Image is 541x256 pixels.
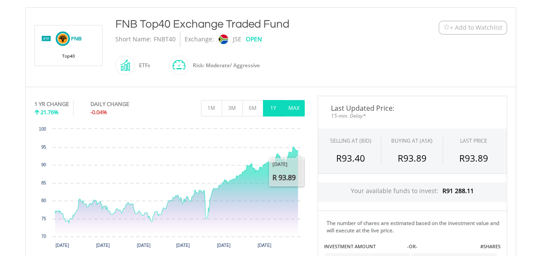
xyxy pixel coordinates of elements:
[41,145,46,150] text: 95
[324,243,376,250] label: INVESTMENT AMOUNT
[135,55,150,76] div: ETFs
[480,243,500,250] label: #SHARES
[40,108,59,116] span: 21.76%
[407,243,417,250] label: -OR-
[443,24,450,31] img: Watchlist
[90,100,158,108] div: DAILY CHANGE
[439,21,507,34] button: Watchlist + Add to Watchlist
[459,152,488,164] span: R93.89
[34,125,305,254] svg: Interactive chart
[36,25,101,66] img: EQU.ZA.FNBT40.png
[336,152,365,164] span: R93.40
[115,32,151,47] div: Short Name:
[217,243,231,248] text: [DATE]
[325,112,500,120] span: 15-min. Delay*
[137,243,151,248] text: [DATE]
[263,100,284,116] button: 1Y
[41,162,46,167] text: 90
[115,16,386,32] div: FNB Top40 Exchange Traded Fund
[41,198,46,203] text: 80
[442,187,474,195] span: R91 288.11
[96,243,110,248] text: [DATE]
[242,100,263,116] button: 6M
[154,32,176,47] div: FNBT40
[34,125,305,254] div: Chart. Highcharts interactive chart.
[90,108,107,116] span: -0.04%
[34,100,69,108] div: 1 YR CHANGE
[41,216,46,221] text: 75
[176,243,190,248] text: [DATE]
[257,243,271,248] text: [DATE]
[233,32,241,47] div: JSE
[450,23,502,32] span: + Add to Watchlist
[327,219,503,234] div: The number of shares are estimated based on the investment value and will execute at the live price.
[39,127,46,131] text: 100
[222,100,243,116] button: 3M
[55,243,69,248] text: [DATE]
[185,32,214,47] div: Exchange:
[325,105,500,112] span: Last Updated Price:
[391,137,433,144] span: BUYING AT (ASK)
[397,152,426,164] span: R93.89
[189,55,260,76] div: Risk: Moderate/ Aggressive
[460,137,487,144] div: LAST PRICE
[41,181,46,185] text: 85
[318,182,507,202] div: Your available funds to invest:
[41,234,46,239] text: 70
[284,100,305,116] button: MAX
[330,137,371,144] div: SELLING AT (BID)
[246,32,262,47] div: OPEN
[218,34,228,44] img: jse.png
[201,100,222,116] button: 1M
